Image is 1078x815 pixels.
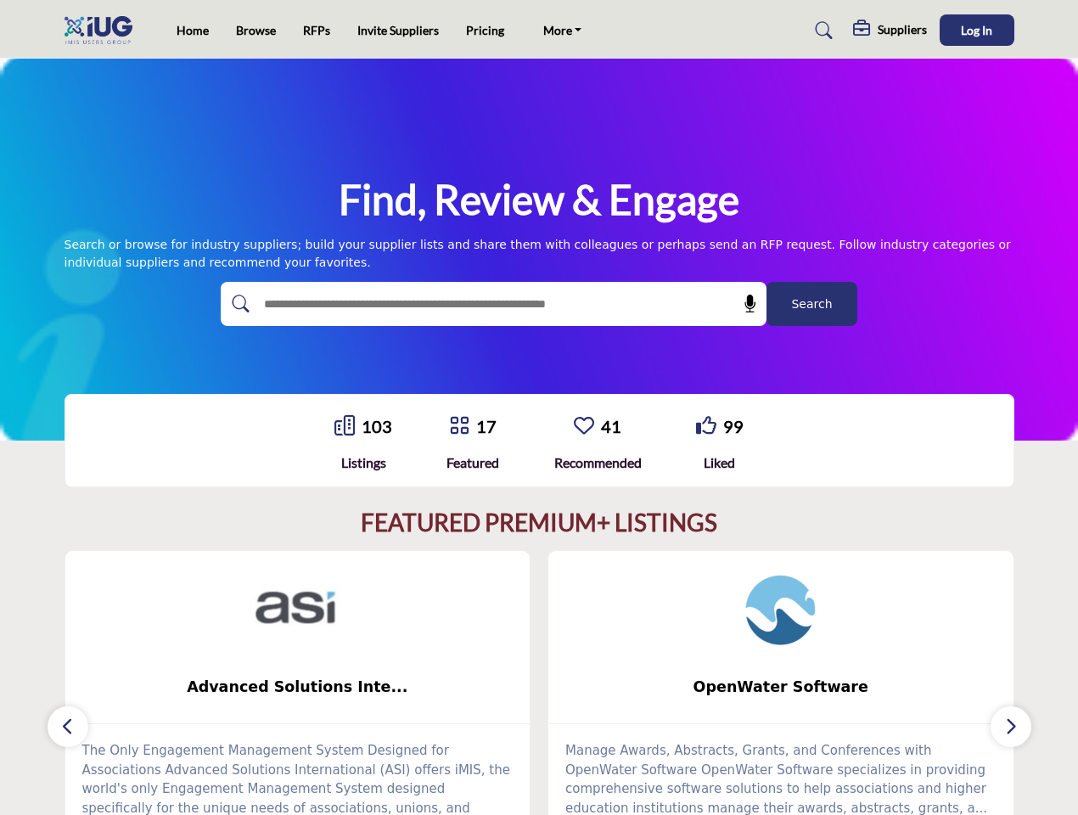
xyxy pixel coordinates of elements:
[554,452,642,473] div: Recommended
[303,23,330,37] a: RFPs
[334,452,392,473] div: Listings
[791,295,832,313] span: Search
[361,509,717,537] h2: FEATURED PREMIUM+ LISTINGS
[65,236,1014,272] div: Search or browse for industry suppliers; build your supplier lists and share them with colleagues...
[940,14,1014,46] button: Log In
[446,452,499,473] div: Featured
[696,415,716,436] i: Go to Liked
[476,416,497,436] a: 17
[799,17,844,44] a: Search
[696,452,744,473] div: Liked
[723,416,744,436] a: 99
[574,665,988,710] b: OpenWater Software
[255,568,340,653] img: Advanced Solutions International
[531,19,594,42] a: More
[65,665,531,710] a: Advanced Solutions Inte...
[601,416,621,436] a: 41
[91,676,505,698] span: Advanced Solutions Inte...
[853,20,927,41] div: Suppliers
[449,415,469,438] a: Go to Featured
[548,665,1013,710] a: OpenWater Software
[339,173,739,226] h1: Find, Review & Engage
[738,568,823,653] img: OpenWater Software
[574,676,988,698] span: OpenWater Software
[236,23,276,37] a: Browse
[177,23,209,37] a: Home
[574,415,594,438] a: Go to Recommended
[466,23,504,37] a: Pricing
[878,22,927,37] h5: Suppliers
[357,23,439,37] a: Invite Suppliers
[961,23,992,37] span: Log In
[766,282,857,326] button: Search
[91,665,505,710] b: Advanced Solutions International
[65,16,141,44] img: Site Logo
[362,416,392,436] a: 103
